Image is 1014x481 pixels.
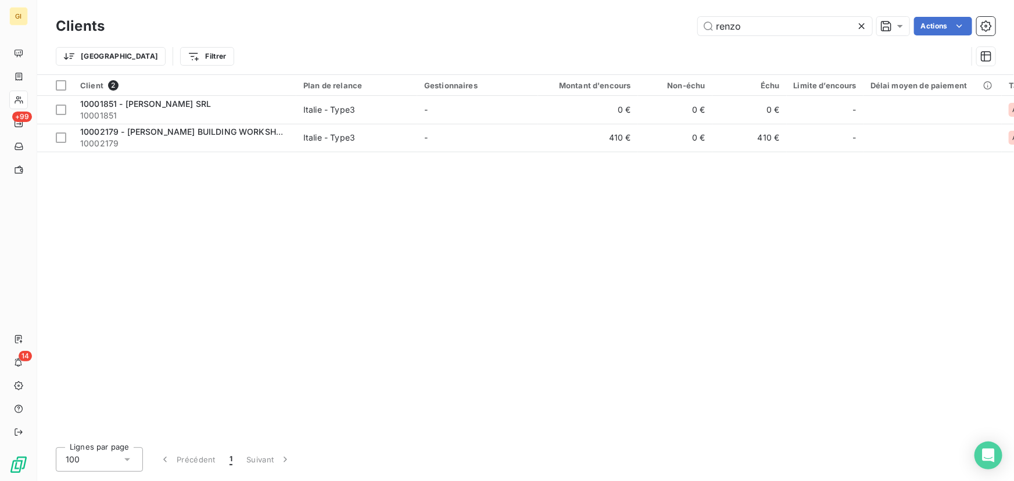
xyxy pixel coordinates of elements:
[108,80,119,91] span: 2
[698,17,872,35] input: Rechercher
[80,110,289,121] span: 10001851
[9,455,28,474] img: Logo LeanPay
[56,16,105,37] h3: Clients
[853,132,857,143] span: -
[80,127,306,137] span: 10002179 - [PERSON_NAME] BUILDING WORKSHOP SRL
[19,351,32,361] span: 14
[712,124,787,152] td: 410 €
[223,447,239,472] button: 1
[424,105,428,114] span: -
[794,81,857,90] div: Limite d’encours
[180,47,234,66] button: Filtrer
[239,447,298,472] button: Suivant
[152,447,223,472] button: Précédent
[12,112,32,122] span: +99
[712,96,787,124] td: 0 €
[638,96,712,124] td: 0 €
[974,441,1002,469] div: Open Intercom Messenger
[638,124,712,152] td: 0 €
[80,81,103,90] span: Client
[230,454,232,465] span: 1
[9,7,28,26] div: GI
[870,81,995,90] div: Délai moyen de paiement
[80,99,211,109] span: 10001851 - [PERSON_NAME] SRL
[303,132,355,143] div: Italie - Type3
[424,81,531,90] div: Gestionnaires
[853,104,857,116] span: -
[303,81,410,90] div: Plan de relance
[80,138,289,149] span: 10002179
[56,47,166,66] button: [GEOGRAPHIC_DATA]
[538,96,638,124] td: 0 €
[66,454,80,465] span: 100
[424,132,428,142] span: -
[545,81,631,90] div: Montant d'encours
[719,81,780,90] div: Échu
[303,104,355,116] div: Italie - Type3
[914,17,972,35] button: Actions
[538,124,638,152] td: 410 €
[645,81,705,90] div: Non-échu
